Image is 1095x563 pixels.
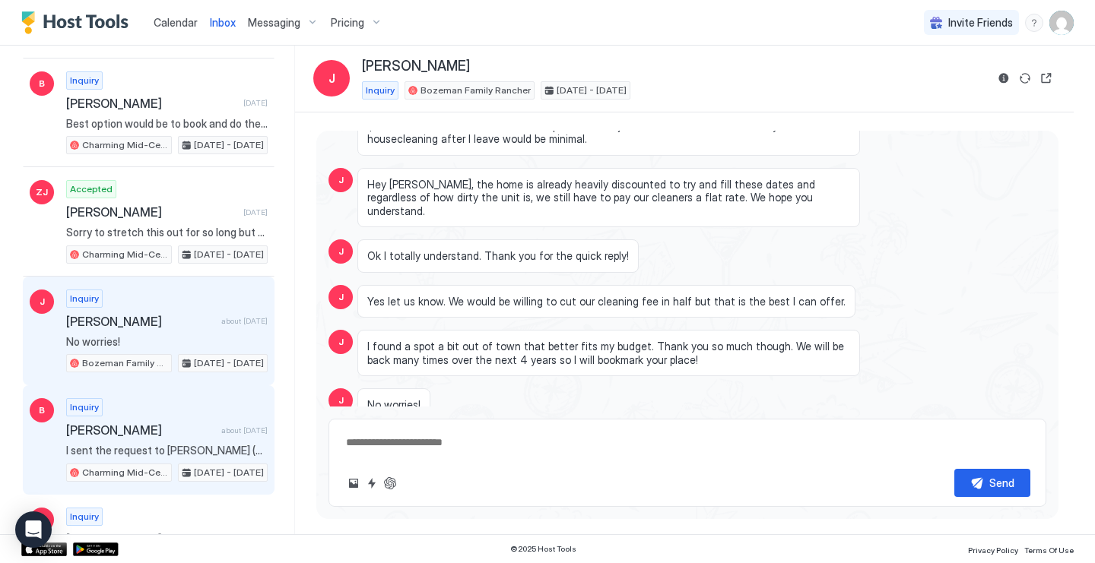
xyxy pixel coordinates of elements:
span: Bozeman Family Rancher [421,84,531,97]
span: [PERSON_NAME] [66,204,237,220]
div: Open Intercom Messenger [15,511,52,548]
div: User profile [1049,11,1074,35]
span: Inquiry [70,510,99,523]
a: Inbox [210,14,236,30]
span: [DATE] - [DATE] [194,466,264,479]
button: Open reservation [1037,69,1055,87]
span: [DATE] - [DATE] [194,138,264,152]
span: Ok I totally understand. Thank you for the quick reply! [367,249,629,263]
span: [PERSON_NAME] [66,422,215,438]
span: Accepted [70,182,113,196]
span: [DATE] - [DATE] [194,248,264,261]
a: Google Play Store [73,542,119,556]
span: B [39,403,45,417]
a: Calendar [154,14,198,30]
span: Yes let us know. We would be willing to cut our cleaning fee in half but that is the best I can o... [367,295,846,308]
span: Inquiry [70,74,99,87]
span: Bozeman Family Rancher [82,356,168,370]
span: I found a spot a bit out of town that better fits my budget. Thank you so much though. We will be... [367,340,850,366]
a: Privacy Policy [968,541,1018,557]
span: Hey [PERSON_NAME], the home is already heavily discounted to try and fill these dates and regardl... [367,178,850,218]
div: menu [1025,14,1043,32]
span: Pricing [331,16,364,30]
span: Best option would be to book and do the monthly pay option. We already have our place heavily dis... [66,117,268,131]
button: Reservation information [995,69,1013,87]
span: ZJ [36,185,48,199]
span: Messaging [248,16,300,30]
span: [PERSON_NAME] [66,314,215,329]
span: Charming Mid-Century 3-Bed Home in [GEOGRAPHIC_DATA] [82,248,168,261]
span: Inquiry [70,292,99,305]
span: J [338,290,344,304]
span: [PERSON_NAME] [66,96,237,111]
div: Send [989,475,1014,491]
button: Quick reply [363,474,381,492]
span: J [328,69,335,87]
span: J [338,394,344,407]
span: I sent the request to [PERSON_NAME] (person who booked). He will need to approve asap so we can n... [66,444,268,457]
span: J [40,295,45,308]
span: Inquiry [366,84,395,97]
span: [DATE] - [DATE] [557,84,627,97]
span: No worries! [66,335,268,349]
span: Inquiry [70,400,99,414]
span: about [DATE] [221,316,268,326]
button: Sync reservation [1016,69,1034,87]
span: No worries! [367,398,421,412]
span: Terms Of Use [1024,546,1074,555]
span: Privacy Policy [968,546,1018,555]
span: B [39,77,45,90]
span: Inbox [210,16,236,29]
span: J [338,173,344,187]
a: Terms Of Use [1024,541,1074,557]
span: [DATE] [243,207,268,217]
span: © 2025 Host Tools [510,544,576,554]
a: App Store [21,542,67,556]
span: Invite Friends [948,16,1013,30]
span: [DATE] [243,98,268,108]
button: ChatGPT Auto Reply [381,474,399,492]
button: Upload image [344,474,363,492]
span: [PERSON_NAME] [362,58,470,75]
span: Charming Mid-Century 3-Bed Home in [GEOGRAPHIC_DATA] [82,138,168,152]
span: Sorry to stretch this out for so long but the insurane company needs the receipts or the invoice ... [66,226,268,239]
span: [PERSON_NAME] [66,532,215,547]
a: Host Tools Logo [21,11,135,34]
span: Calendar [154,16,198,29]
span: about [DATE] [221,425,268,435]
span: J [338,245,344,258]
span: [DATE] - [DATE] [194,356,264,370]
button: Send [954,469,1030,497]
span: Charming Mid-Century 3-Bed Home in [GEOGRAPHIC_DATA] [82,466,168,479]
span: J [338,335,344,349]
